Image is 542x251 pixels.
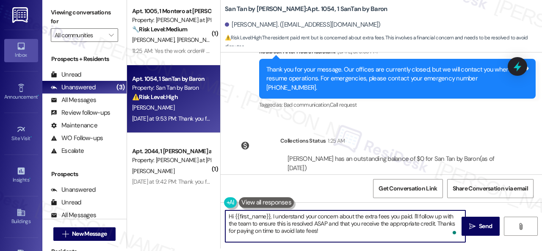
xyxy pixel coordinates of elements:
[225,20,381,29] div: [PERSON_NAME]. ([EMAIL_ADDRESS][DOMAIN_NAME])
[469,223,476,230] i: 
[38,93,39,99] span: •
[517,223,524,230] i: 
[280,136,326,145] div: Collections Status
[132,74,210,83] div: Apt. 1054, 1 SanTan by Baron
[62,231,69,237] i: 
[4,122,38,145] a: Site Visit •
[225,5,387,14] b: San Tan by [PERSON_NAME]: Apt. 1054, 1 SanTan by Baron
[72,229,107,238] span: New Message
[53,227,116,241] button: New Message
[225,210,465,242] textarea: To enrich screen reader interactions, please activate Accessibility in Grammarly extension settings
[259,47,536,59] div: ResiDesk After Hours Assistant
[51,211,96,220] div: All Messages
[132,36,177,44] span: [PERSON_NAME]
[29,176,30,182] span: •
[288,154,503,173] div: [PERSON_NAME] has an outstanding balance of $0 for San Tan by Baron (as of [DATE])
[30,134,32,140] span: •
[51,198,81,207] div: Unread
[55,28,105,42] input: All communities
[373,179,442,198] button: Get Conversation Link
[51,121,97,130] div: Maintenance
[447,179,534,198] button: Share Conversation via email
[132,156,210,165] div: Property: [PERSON_NAME] at [PERSON_NAME]
[4,205,38,228] a: Buildings
[4,164,38,187] a: Insights •
[225,34,261,41] strong: ⚠️ Risk Level: High
[259,99,536,111] div: Tagged as:
[453,184,528,193] span: Share Conversation via email
[132,167,174,175] span: [PERSON_NAME]
[51,83,96,92] div: Unanswered
[330,101,357,108] span: Call request
[132,147,210,156] div: Apt. 2044, 1 [PERSON_NAME] at [PERSON_NAME]
[51,96,96,105] div: All Messages
[51,146,84,155] div: Escalate
[379,184,437,193] span: Get Conversation Link
[479,222,492,231] span: Send
[132,25,187,33] strong: 🔧 Risk Level: Medium
[132,93,178,101] strong: ⚠️ Risk Level: High
[462,217,500,236] button: Send
[326,136,345,145] div: 1:25 AM
[51,70,81,79] div: Unread
[109,32,113,39] i: 
[132,47,335,55] div: 11:25 AM: Yes the work order# 11000816 which was placed this morning is still open
[177,36,219,44] span: [PERSON_NAME]
[132,7,210,16] div: Apt. 1005, 1 Montero at [PERSON_NAME]
[266,65,522,92] div: Thank you for your message. Our offices are currently closed, but we will contact you when we res...
[51,134,103,143] div: WO Follow-ups
[51,185,96,194] div: Unanswered
[12,7,30,23] img: ResiDesk Logo
[4,39,38,62] a: Inbox
[132,104,174,111] span: [PERSON_NAME]
[114,81,127,94] div: (3)
[51,108,110,117] div: Review follow-ups
[284,101,330,108] span: Bad communication ,
[42,55,127,63] div: Prospects + Residents
[132,83,210,92] div: Property: San Tan by Baron
[225,33,542,52] span: : The resident paid rent but is concerned about extra fees. This involves a financial concern and...
[42,170,127,179] div: Prospects
[51,6,118,28] label: Viewing conversations for
[132,16,210,25] div: Property: [PERSON_NAME] at [PERSON_NAME]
